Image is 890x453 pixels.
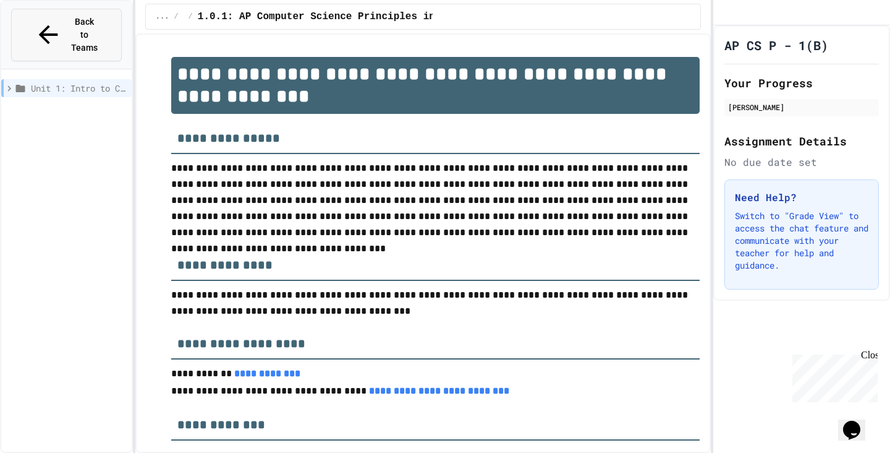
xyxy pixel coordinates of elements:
span: ... [156,12,169,22]
span: Unit 1: Intro to Computer Science [31,82,127,95]
span: Back to Teams [70,15,99,54]
iframe: chat widget [838,403,878,441]
h1: AP CS P - 1(B) [724,37,828,54]
h2: Assignment Details [724,132,879,150]
span: 1.0.1: AP Computer Science Principles in Python Course Syllabus [198,9,572,24]
div: Chat with us now!Close [5,5,85,79]
h2: Your Progress [724,74,879,92]
span: / [189,12,193,22]
h3: Need Help? [735,190,868,205]
p: Switch to "Grade View" to access the chat feature and communicate with your teacher for help and ... [735,210,868,272]
span: / [174,12,178,22]
button: Back to Teams [11,9,122,61]
iframe: chat widget [787,350,878,402]
div: No due date set [724,155,879,170]
div: [PERSON_NAME] [728,101,875,113]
